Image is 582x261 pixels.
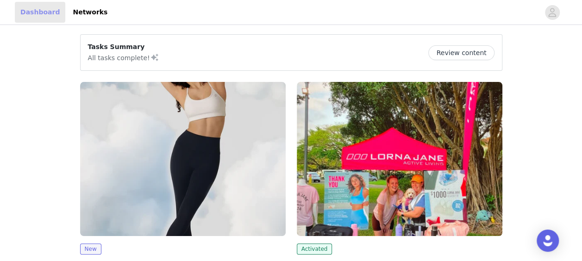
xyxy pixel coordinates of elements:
[88,42,159,52] p: Tasks Summary
[67,2,113,23] a: Networks
[80,243,101,255] span: New
[80,82,286,236] img: Lorna Jane AUS
[537,230,559,252] div: Open Intercom Messenger
[15,2,65,23] a: Dashboard
[297,82,502,236] img: Lorna Jane AUS
[428,45,494,60] button: Review content
[548,5,557,20] div: avatar
[88,52,159,63] p: All tasks complete!
[297,243,332,255] span: Activated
